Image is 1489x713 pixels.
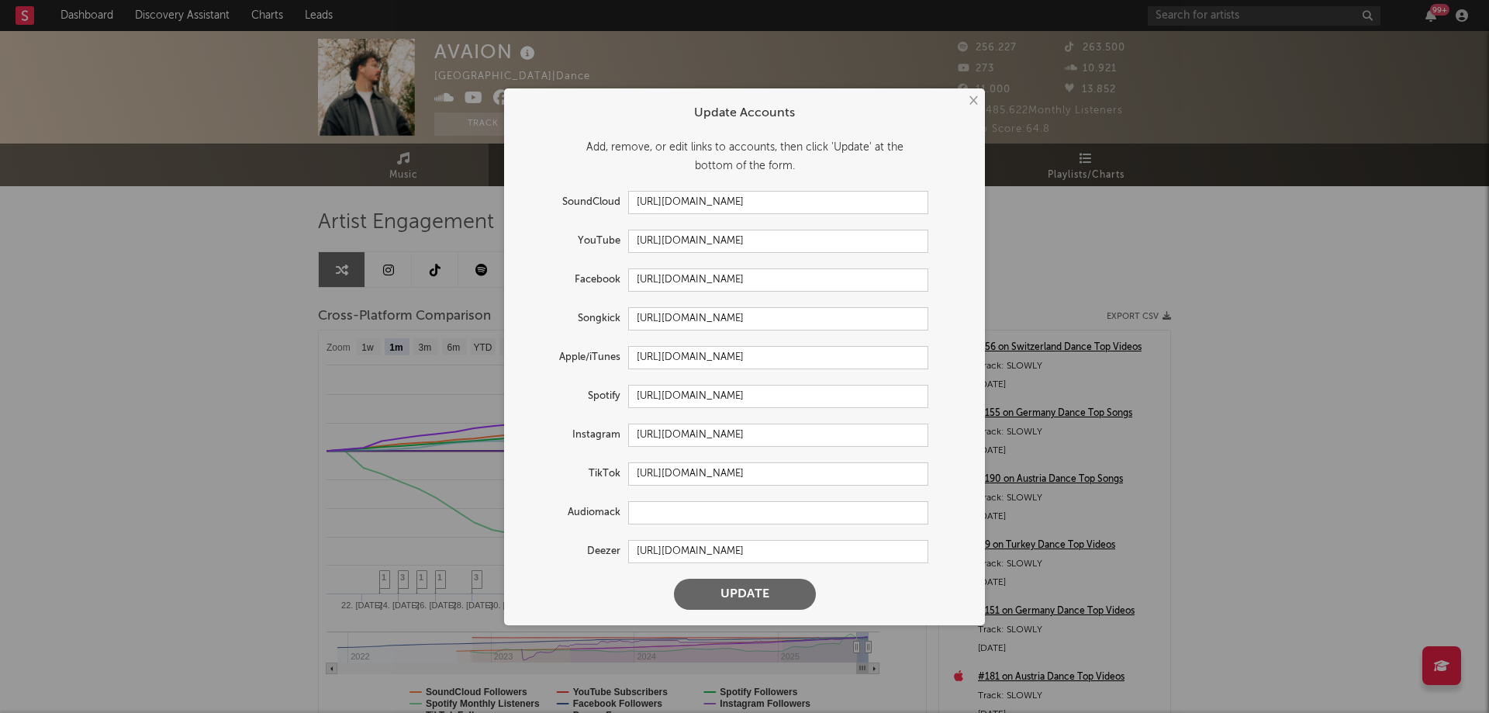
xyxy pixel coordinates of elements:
[520,348,628,367] label: Apple/iTunes
[520,465,628,483] label: TikTok
[520,310,628,328] label: Songkick
[520,138,969,175] div: Add, remove, or edit links to accounts, then click 'Update' at the bottom of the form.
[520,232,628,251] label: YouTube
[520,104,969,123] div: Update Accounts
[964,92,981,109] button: ×
[520,504,628,522] label: Audiomack
[520,542,628,561] label: Deezer
[520,193,628,212] label: SoundCloud
[674,579,816,610] button: Update
[520,426,628,445] label: Instagram
[520,387,628,406] label: Spotify
[520,271,628,289] label: Facebook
